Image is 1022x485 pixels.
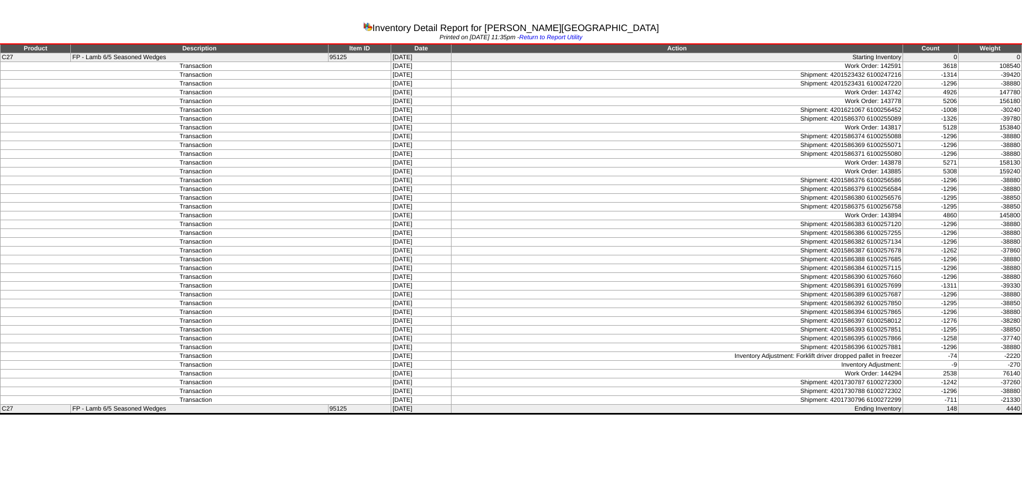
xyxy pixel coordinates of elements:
td: -1296 [903,141,958,150]
td: [DATE] [391,247,452,255]
td: Shipment: 4201730788 6100272302 [451,387,903,396]
td: Shipment: 4201586391 6100257699 [451,282,903,291]
td: Transaction [1,282,391,291]
td: Work Order: 143894 [451,211,903,220]
td: Transaction [1,141,391,150]
td: -39780 [959,115,1022,124]
td: Transaction [1,343,391,352]
td: Shipment: 4201586384 6100257115 [451,264,903,273]
td: -1311 [903,282,958,291]
td: [DATE] [391,80,452,88]
td: -38880 [959,255,1022,264]
td: [DATE] [391,255,452,264]
td: [DATE] [391,264,452,273]
td: -38850 [959,299,1022,308]
td: Transaction [1,308,391,317]
td: Shipment: 4201586389 6100257687 [451,291,903,299]
td: -38880 [959,308,1022,317]
td: Transaction [1,352,391,361]
td: Transaction [1,159,391,168]
td: [DATE] [391,378,452,387]
td: -1295 [903,326,958,334]
td: C27 [1,405,71,414]
td: [DATE] [391,396,452,405]
td: -1262 [903,247,958,255]
td: -39330 [959,282,1022,291]
td: -1296 [903,150,958,159]
td: Inventory Adjustment: Forklift driver dropped pallet in freezer [451,352,903,361]
td: -37740 [959,334,1022,343]
td: Shipment: 4201586370 6100255089 [451,115,903,124]
td: -38880 [959,141,1022,150]
td: Work Order: 142591 [451,62,903,71]
td: -38880 [959,238,1022,247]
td: Transaction [1,326,391,334]
td: Shipment: 4201586388 6100257685 [451,255,903,264]
td: Transaction [1,97,391,106]
td: [DATE] [391,159,452,168]
td: Transaction [1,291,391,299]
td: [DATE] [391,132,452,141]
td: -38880 [959,264,1022,273]
td: Ending Inventory [451,405,903,414]
td: 3618 [903,62,958,71]
td: -38880 [959,343,1022,352]
td: Transaction [1,62,391,71]
td: -38880 [959,220,1022,229]
td: [DATE] [391,150,452,159]
td: [DATE] [391,176,452,185]
td: 76140 [959,370,1022,378]
td: Starting Inventory [451,53,903,62]
td: -1296 [903,387,958,396]
td: [DATE] [391,334,452,343]
td: Transaction [1,194,391,203]
td: -9 [903,361,958,370]
td: [DATE] [391,317,452,326]
td: Transaction [1,396,391,405]
td: Inventory Adjustment: [451,361,903,370]
td: 156180 [959,97,1022,106]
td: Shipment: 4201586397 6100258012 [451,317,903,326]
td: Work Order: 143878 [451,159,903,168]
td: Shipment: 4201586395 6100257866 [451,334,903,343]
td: 108540 [959,62,1022,71]
td: [DATE] [391,194,452,203]
td: C27 [1,53,71,62]
td: Transaction [1,106,391,115]
td: Date [391,44,452,53]
td: -1296 [903,264,958,273]
td: Transaction [1,80,391,88]
td: Shipment: 4201523431 6100247220 [451,80,903,88]
td: -1295 [903,299,958,308]
td: Shipment: 4201586394 6100257865 [451,308,903,317]
td: 95125 [328,405,391,414]
td: [DATE] [391,185,452,194]
td: 0 [959,53,1022,62]
td: [DATE] [391,229,452,238]
td: -38880 [959,132,1022,141]
td: Shipment: 4201621067 6100256452 [451,106,903,115]
td: Shipment: 4201586392 6100257850 [451,299,903,308]
td: [DATE] [391,361,452,370]
td: [DATE] [391,238,452,247]
td: Product [1,44,71,53]
td: -1326 [903,115,958,124]
td: Transaction [1,203,391,211]
td: Transaction [1,150,391,159]
td: Shipment: 4201730796 6100272299 [451,396,903,405]
td: 147780 [959,88,1022,97]
td: [DATE] [391,106,452,115]
td: Transaction [1,299,391,308]
td: Transaction [1,238,391,247]
td: Shipment: 4201586376 6100256586 [451,176,903,185]
td: Shipment: 4201586371 6100255080 [451,150,903,159]
td: -1296 [903,80,958,88]
td: Shipment: 4201586386 6100257255 [451,229,903,238]
td: [DATE] [391,387,452,396]
td: [DATE] [391,370,452,378]
td: Shipment: 4201586393 6100257851 [451,326,903,334]
td: Transaction [1,378,391,387]
td: 4926 [903,88,958,97]
td: Shipment: 4201586390 6100257660 [451,273,903,282]
td: [DATE] [391,326,452,334]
